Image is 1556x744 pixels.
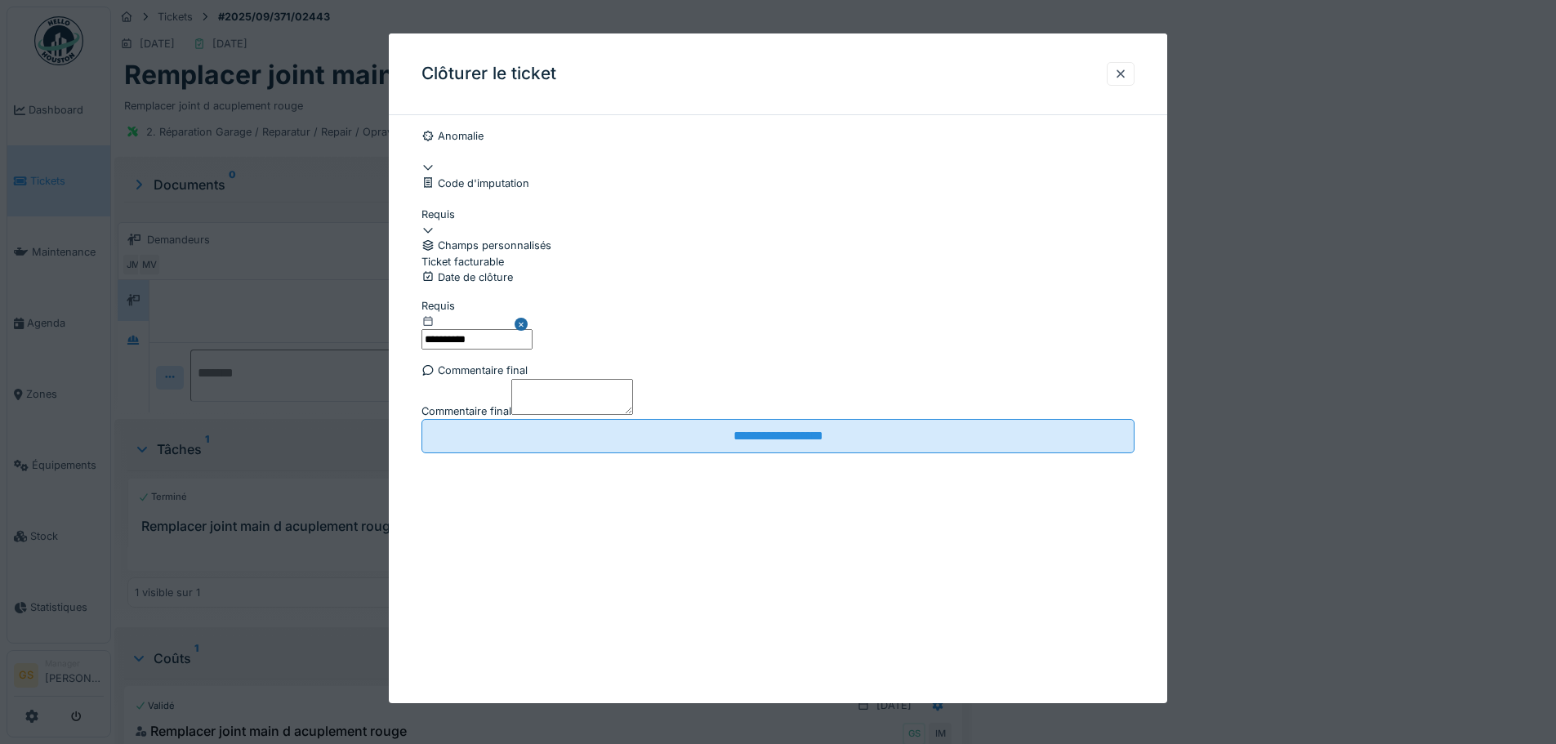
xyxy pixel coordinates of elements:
[421,64,556,84] h3: Clôturer le ticket
[421,403,511,419] label: Commentaire final
[421,128,1135,144] div: Anomalie
[421,176,1135,191] div: Code d'imputation
[421,270,1135,285] div: Date de clôture
[515,298,533,350] button: Close
[421,253,504,269] div: Ticket facturable
[421,238,1135,253] div: Champs personnalisés
[421,363,1135,378] div: Commentaire final
[421,298,533,314] div: Requis
[421,207,1135,222] div: Requis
